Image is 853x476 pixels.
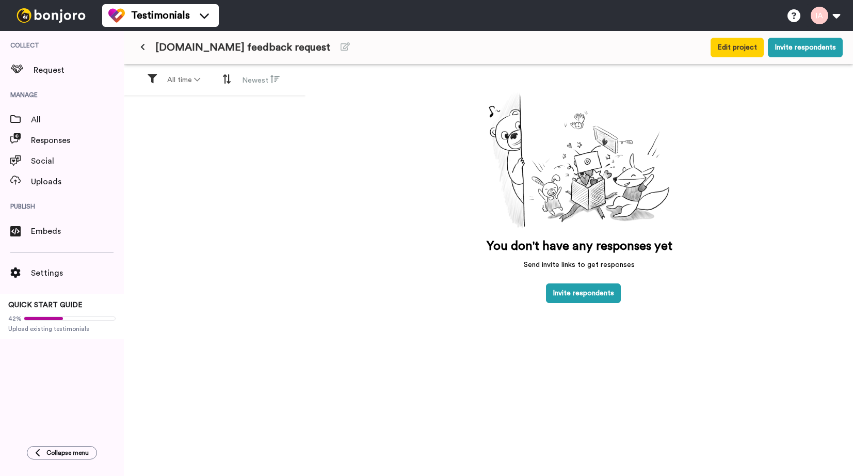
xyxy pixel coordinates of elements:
[480,85,679,234] img: joro-surprise.png
[487,260,672,270] p: Send invite links to get responses
[108,7,125,24] img: tm-color.svg
[487,238,672,255] p: You don't have any responses yet
[8,302,83,309] span: QUICK START GUIDE
[31,155,124,167] span: Social
[31,176,124,188] span: Uploads
[236,70,286,90] button: Newest
[31,225,124,237] span: Embeds
[27,446,97,459] button: Collapse menu
[711,38,764,57] button: Edit project
[8,314,22,323] span: 42%
[131,8,190,23] span: Testimonials
[768,38,843,57] button: Invite respondents
[31,134,124,147] span: Responses
[31,114,124,126] span: All
[46,449,89,457] span: Collapse menu
[8,325,116,333] span: Upload existing testimonials
[31,267,124,279] span: Settings
[155,40,330,55] span: [DOMAIN_NAME] feedback request
[546,283,621,303] button: Invite respondents
[161,71,206,89] button: All time
[12,8,90,23] img: bj-logo-header-white.svg
[34,64,124,76] span: Request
